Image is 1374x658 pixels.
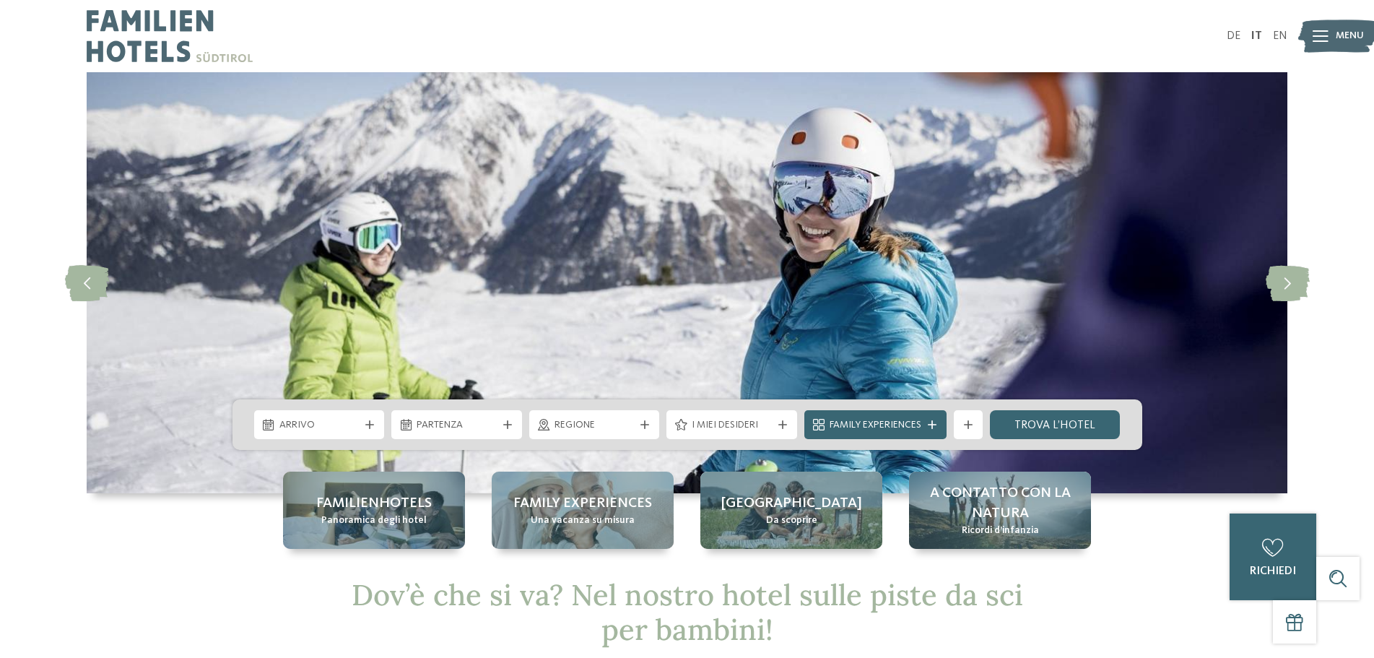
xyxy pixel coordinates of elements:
span: richiedi [1250,566,1296,577]
span: Una vacanza su misura [531,514,635,528]
a: Hotel sulle piste da sci per bambini: divertimento senza confini Familienhotels Panoramica degli ... [283,472,465,549]
a: Hotel sulle piste da sci per bambini: divertimento senza confini A contatto con la natura Ricordi... [909,472,1091,549]
a: DE [1227,30,1240,42]
a: richiedi [1230,514,1316,600]
span: Familienhotels [316,493,432,514]
span: A contatto con la natura [923,483,1077,524]
span: Partenza [417,418,497,433]
span: Dov’è che si va? Nel nostro hotel sulle piste da sci per bambini! [352,576,1023,648]
span: Menu [1336,29,1364,43]
span: Panoramica degli hotel [321,514,427,528]
span: Arrivo [279,418,360,433]
span: [GEOGRAPHIC_DATA] [721,493,862,514]
span: Da scoprire [766,514,817,528]
a: Hotel sulle piste da sci per bambini: divertimento senza confini [GEOGRAPHIC_DATA] Da scoprire [700,472,882,549]
span: Ricordi d’infanzia [962,524,1039,538]
a: EN [1273,30,1287,42]
a: trova l’hotel [990,410,1121,439]
span: I miei desideri [692,418,772,433]
span: Family Experiences [830,418,921,433]
a: IT [1251,30,1262,42]
span: Family experiences [513,493,652,514]
a: Hotel sulle piste da sci per bambini: divertimento senza confini Family experiences Una vacanza s... [492,472,674,549]
span: Regione [555,418,635,433]
img: Hotel sulle piste da sci per bambini: divertimento senza confini [87,72,1287,493]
